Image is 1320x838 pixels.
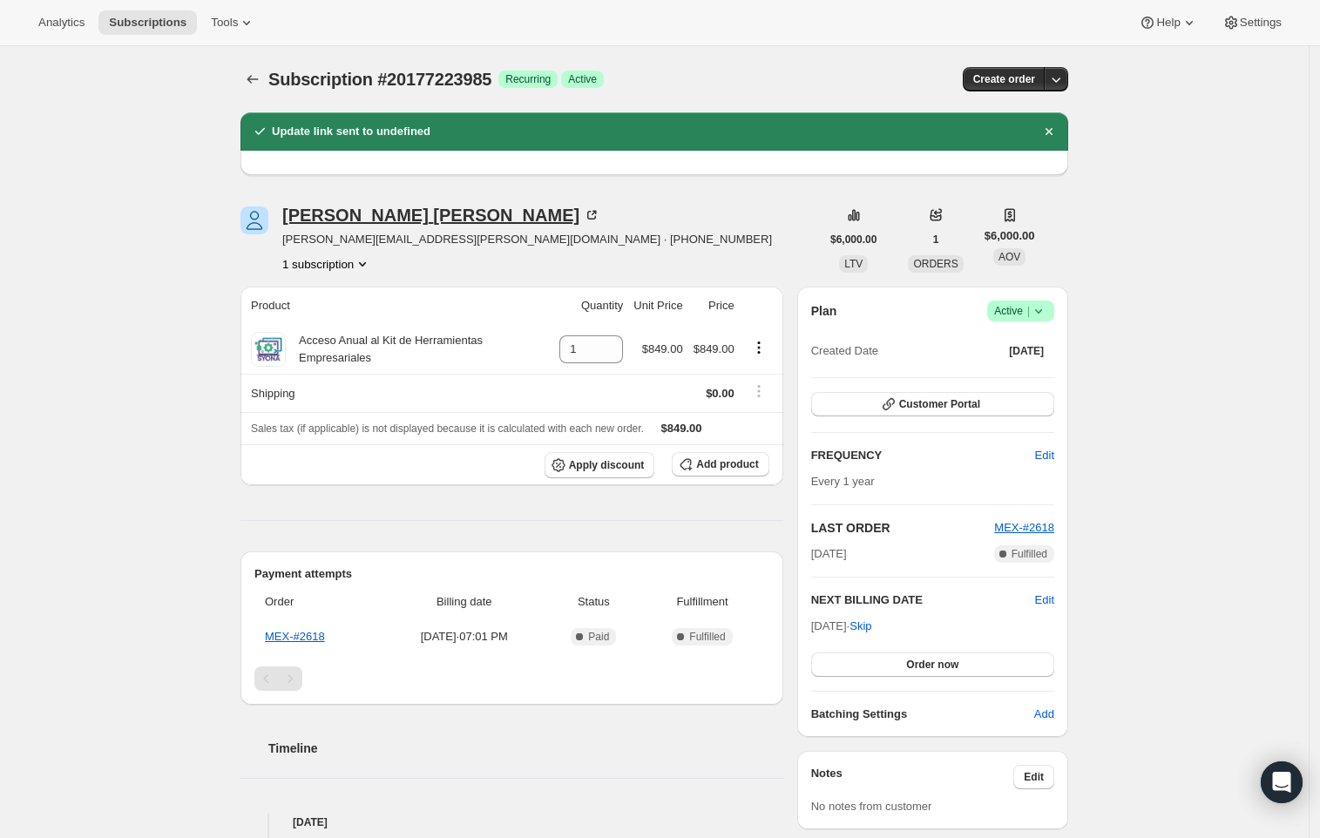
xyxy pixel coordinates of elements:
button: Customer Portal [811,392,1054,416]
span: Help [1156,16,1180,30]
button: Skip [839,612,882,640]
th: Order [254,583,382,621]
span: Sales tax (if applicable) is not displayed because it is calculated with each new order. [251,422,644,435]
span: Active [568,72,597,86]
button: Order now [811,652,1054,677]
span: Edit [1035,447,1054,464]
span: $849.00 [661,422,702,435]
th: Shipping [240,374,554,412]
button: Edit [1013,765,1054,789]
h2: Payment attempts [254,565,769,583]
span: | [1027,304,1030,318]
button: Apply discount [545,452,655,478]
button: Product actions [745,338,773,357]
span: $849.00 [642,342,683,355]
button: $6,000.00 [820,227,887,252]
button: Dismiss notification [1037,119,1061,144]
button: Settings [1212,10,1292,35]
span: Billing date [387,593,541,611]
span: Edit [1024,770,1044,784]
button: Product actions [282,255,371,273]
th: Quantity [554,287,628,325]
span: Tools [211,16,238,30]
h3: Notes [811,765,1014,789]
th: Unit Price [628,287,687,325]
span: Active [994,302,1047,320]
div: [PERSON_NAME] [PERSON_NAME] [282,206,600,224]
span: $6,000.00 [985,227,1035,245]
h2: LAST ORDER [811,519,995,537]
h6: Batching Settings [811,706,1034,723]
span: Recurring [505,72,551,86]
span: Create order [973,72,1035,86]
span: 1 [933,233,939,247]
span: Settings [1240,16,1282,30]
h2: Update link sent to undefined [272,123,430,140]
span: Skip [850,618,871,635]
span: Subscription #20177223985 [268,70,491,89]
span: Order now [906,658,958,672]
button: Add product [672,452,768,476]
nav: Pagination [254,666,769,691]
span: Paid [588,630,609,644]
button: Edit [1035,591,1054,609]
span: Created Date [811,342,878,360]
button: Add [1024,700,1065,728]
span: Add product [696,457,758,471]
span: Fulfilled [689,630,725,644]
button: Help [1128,10,1208,35]
span: [DATE] · [811,619,872,632]
span: ORDERS [913,258,958,270]
span: Status [552,593,635,611]
span: Apply discount [569,458,645,472]
span: [PERSON_NAME][EMAIL_ADDRESS][PERSON_NAME][DOMAIN_NAME] · [PHONE_NUMBER] [282,231,772,248]
button: Edit [1025,442,1065,470]
h2: Timeline [268,740,783,757]
button: Subscriptions [240,67,265,91]
button: MEX-#2618 [994,519,1054,537]
span: No notes from customer [811,800,932,813]
th: Price [688,287,740,325]
h4: [DATE] [240,814,783,831]
img: product img [251,332,286,367]
th: Product [240,287,554,325]
span: Analytics [38,16,85,30]
span: [DATE] · 07:01 PM [387,628,541,645]
button: [DATE] [998,339,1054,363]
span: AOV [998,251,1020,263]
span: Customer Portal [899,397,980,411]
span: [DATE] [1009,344,1044,358]
a: MEX-#2618 [265,630,325,643]
span: $849.00 [694,342,734,355]
span: Fulfillment [646,593,758,611]
span: $6,000.00 [830,233,877,247]
span: LTV [844,258,863,270]
span: Add [1034,706,1054,723]
button: Shipping actions [745,382,773,401]
div: Acceso Anual al Kit de Herramientas Empresariales [286,332,549,367]
span: Fulfilled [1012,547,1047,561]
button: Analytics [28,10,95,35]
span: Every 1 year [811,475,875,488]
span: Subscriptions [109,16,186,30]
span: [DATE] [811,545,847,563]
span: ISABEL VALENZUELA RODRIGUEZ [240,206,268,234]
h2: Plan [811,302,837,320]
button: Tools [200,10,266,35]
button: Create order [963,67,1046,91]
span: $0.00 [706,387,734,400]
h2: NEXT BILLING DATE [811,591,1035,609]
a: MEX-#2618 [994,521,1054,534]
h2: FREQUENCY [811,447,1035,464]
div: Open Intercom Messenger [1261,761,1303,803]
button: Subscriptions [98,10,197,35]
button: 1 [923,227,950,252]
